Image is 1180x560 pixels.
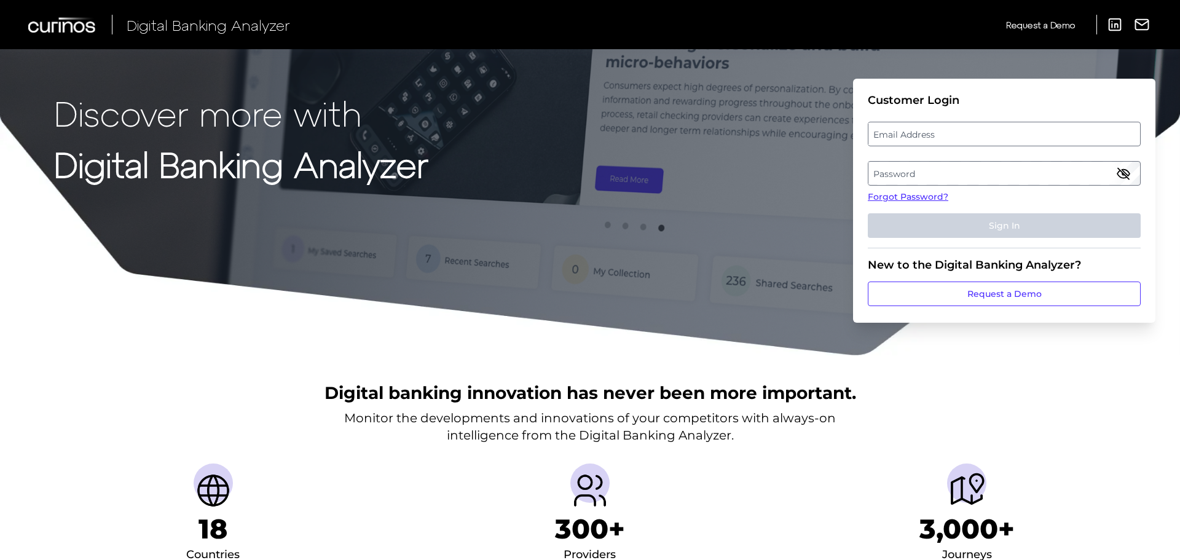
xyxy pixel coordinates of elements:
strong: Digital Banking Analyzer [54,143,428,184]
div: Customer Login [868,93,1141,107]
a: Request a Demo [1006,15,1075,35]
div: New to the Digital Banking Analyzer? [868,258,1141,272]
img: Providers [570,471,610,510]
span: Digital Banking Analyzer [127,16,290,34]
span: Request a Demo [1006,20,1075,30]
label: Email Address [868,123,1139,145]
button: Sign In [868,213,1141,238]
a: Request a Demo [868,282,1141,306]
img: Journeys [947,471,986,510]
a: Forgot Password? [868,191,1141,203]
img: Curinos [28,17,97,33]
h1: 18 [199,513,227,545]
p: Monitor the developments and innovations of your competitors with always-on intelligence from the... [344,409,836,444]
label: Password [868,162,1139,184]
p: Discover more with [54,93,428,132]
h1: 300+ [555,513,625,545]
h2: Digital banking innovation has never been more important. [324,381,856,404]
img: Countries [194,471,233,510]
h1: 3,000+ [919,513,1015,545]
